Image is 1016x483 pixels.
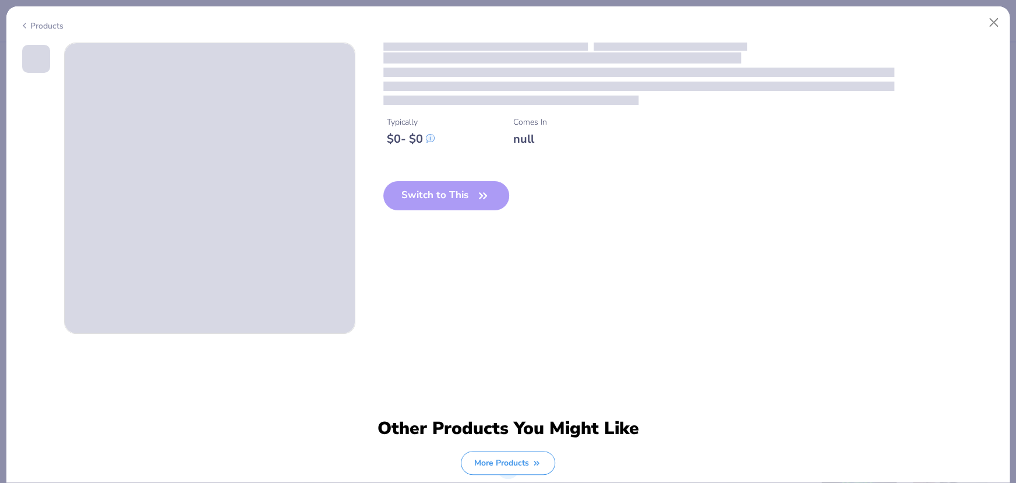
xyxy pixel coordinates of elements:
div: Comes In [513,116,547,128]
button: More Products [461,451,555,475]
div: Other Products You Might Like [370,418,646,439]
button: Close [983,12,1005,34]
div: $ 0 - $ 0 [387,132,435,146]
div: Typically [387,116,435,128]
div: Products [20,20,63,32]
div: null [513,132,547,146]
